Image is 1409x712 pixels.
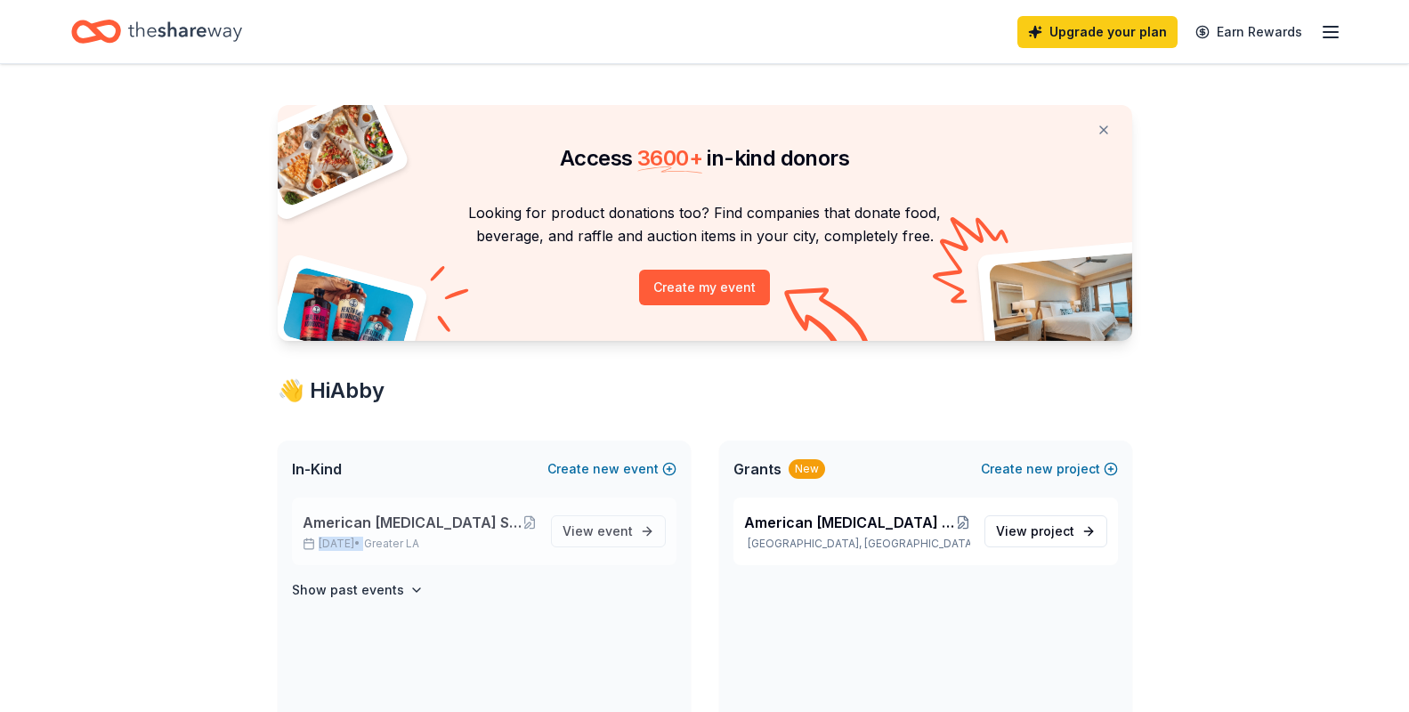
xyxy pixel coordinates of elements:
[1031,523,1074,538] span: project
[257,94,396,208] img: Pizza
[784,287,873,354] img: Curvy arrow
[303,512,522,533] span: American [MEDICAL_DATA] Society Relay for Life [PERSON_NAME] / LA Mirada
[744,537,970,551] p: [GEOGRAPHIC_DATA], [GEOGRAPHIC_DATA]
[551,515,666,547] a: View event
[597,523,633,538] span: event
[637,145,702,171] span: 3600 +
[996,521,1074,542] span: View
[292,458,342,480] span: In-Kind
[299,201,1111,248] p: Looking for product donations too? Find companies that donate food, beverage, and raffle and auct...
[1185,16,1313,48] a: Earn Rewards
[1017,16,1178,48] a: Upgrade your plan
[303,537,537,551] p: [DATE] •
[744,512,956,533] span: American [MEDICAL_DATA] Society- Relay for Life [GEOGRAPHIC_DATA] Area
[1026,458,1053,480] span: new
[547,458,676,480] button: Createnewevent
[560,145,849,171] span: Access in-kind donors
[639,270,770,305] button: Create my event
[292,579,424,601] button: Show past events
[364,537,419,551] span: Greater LA
[593,458,619,480] span: new
[292,579,404,601] h4: Show past events
[278,376,1132,405] div: 👋 Hi Abby
[563,521,633,542] span: View
[981,458,1118,480] button: Createnewproject
[984,515,1107,547] a: View project
[733,458,781,480] span: Grants
[71,11,242,53] a: Home
[789,459,825,479] div: New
